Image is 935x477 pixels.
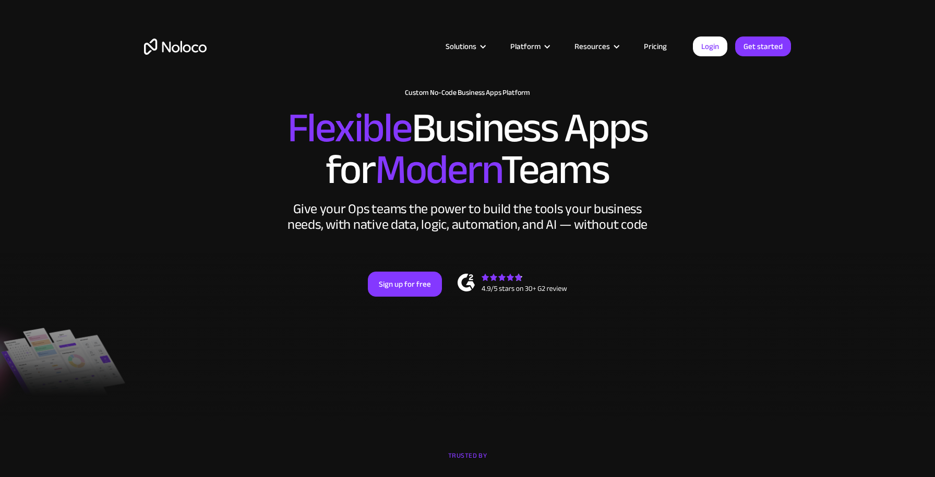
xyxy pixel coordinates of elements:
[446,40,476,53] div: Solutions
[368,272,442,297] a: Sign up for free
[287,89,412,167] span: Flexible
[561,40,631,53] div: Resources
[144,39,207,55] a: home
[735,36,791,56] a: Get started
[574,40,610,53] div: Resources
[497,40,561,53] div: Platform
[510,40,541,53] div: Platform
[693,36,727,56] a: Login
[631,40,680,53] a: Pricing
[144,107,791,191] h2: Business Apps for Teams
[285,201,650,233] div: Give your Ops teams the power to build the tools your business needs, with native data, logic, au...
[375,131,501,209] span: Modern
[433,40,497,53] div: Solutions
